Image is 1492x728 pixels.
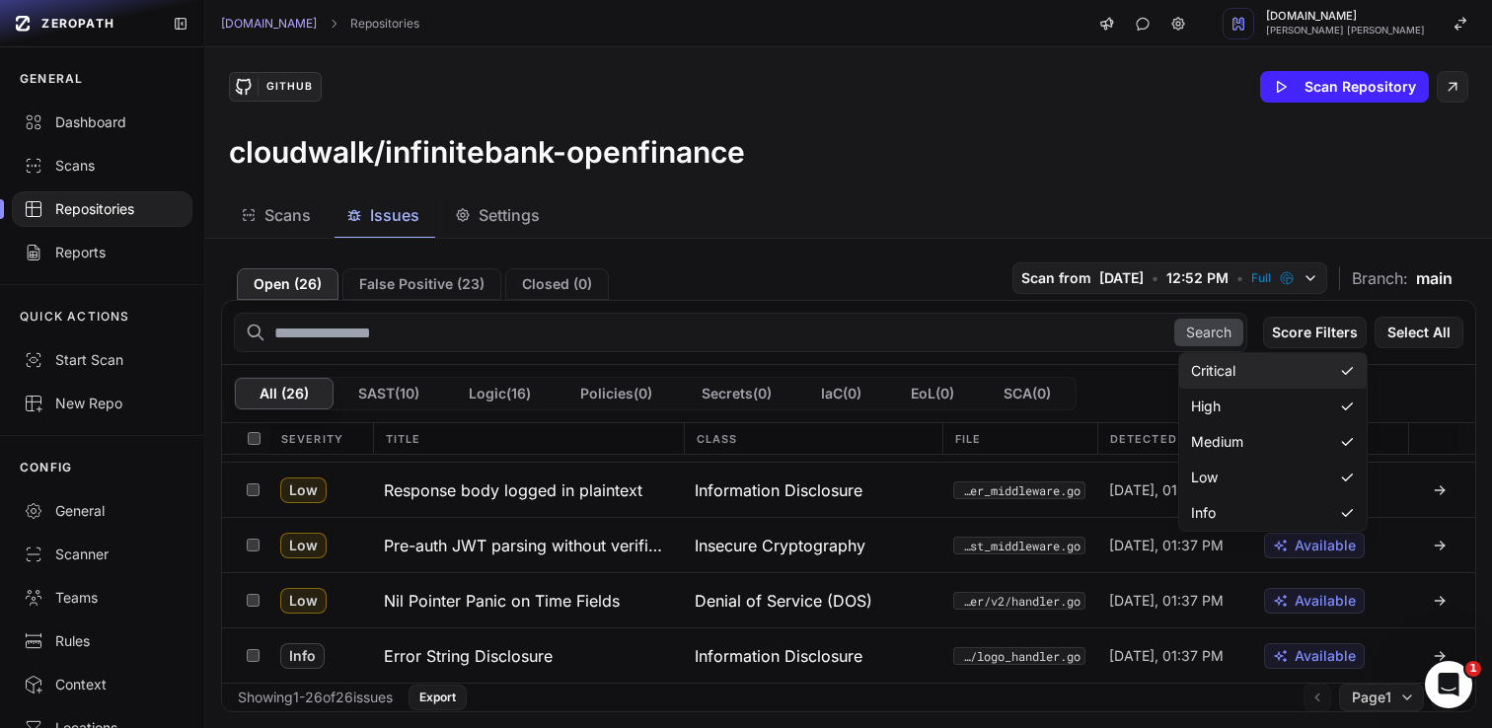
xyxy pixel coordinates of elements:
[280,477,327,503] span: Low
[222,627,1475,683] div: Info Error String Disclosure Information Disclosure internal/infinitepay/handler/logo_handler.go ...
[684,423,942,454] div: Class
[370,203,419,227] span: Issues
[222,572,1475,627] div: Low Nil Pointer Panic on Time Fields Denial of Service (DOS) internal/open_monitoring/discovery/h...
[1109,646,1224,666] span: [DATE], 01:37 PM
[1191,397,1221,416] span: High
[221,16,419,32] nav: breadcrumb
[695,644,862,668] span: Information Disclosure
[372,463,683,517] button: Response body logged in plaintext
[229,134,745,170] h3: cloudwalk/infinitebank-openfinance
[235,378,334,409] button: All (26)
[1191,432,1243,452] span: Medium
[372,573,683,627] button: Nil Pointer Panic on Time Fields
[1191,361,1235,381] span: Critical
[1109,480,1224,500] span: [DATE], 01:37 PM
[24,112,181,132] div: Dashboard
[222,462,1475,517] div: Low Response body logged in plaintext Information Disclosure internal/shared/middleware/response_...
[1295,536,1356,555] span: Available
[1295,591,1356,611] span: Available
[24,394,181,413] div: New Repo
[1266,26,1425,36] span: [PERSON_NAME] [PERSON_NAME]
[886,378,979,409] button: EoL(0)
[41,16,114,32] span: ZEROPATH
[384,644,553,668] h3: Error String Disclosure
[695,589,872,613] span: Denial of Service (DOS)
[1236,268,1243,288] span: •
[280,643,325,669] span: Info
[1109,591,1224,611] span: [DATE], 01:37 PM
[24,588,181,608] div: Teams
[20,309,130,325] p: QUICK ACTIONS
[695,478,862,502] span: Information Disclosure
[953,592,1084,610] button: internal/open_monitoring/discovery/handler/v2/handler.go
[24,545,181,564] div: Scanner
[1352,688,1391,707] span: Page 1
[1166,268,1229,288] span: 12:52 PM
[942,423,1097,454] div: File
[20,71,83,87] p: GENERAL
[24,631,181,651] div: Rules
[1174,319,1243,346] button: Search
[444,378,556,409] button: Logic(16)
[373,423,684,454] div: Title
[8,8,157,39] a: ZEROPATH
[796,378,886,409] button: IaC(0)
[1021,268,1091,288] span: Scan from
[222,517,1475,572] div: Low Pre-auth JWT parsing without verification enables DoS and log poisoning Insecure Cryptography...
[953,537,1084,554] button: internal/shared/middleware/process_request_middleware.go
[1191,468,1218,487] span: Low
[24,350,181,370] div: Start Scan
[1012,262,1327,294] button: Scan from [DATE] • 12:52 PM • Full
[1266,11,1425,22] span: [DOMAIN_NAME]
[1263,317,1367,348] button: Score Filters
[677,378,796,409] button: Secrets(0)
[280,588,327,614] span: Low
[264,203,311,227] span: Scans
[1152,268,1158,288] span: •
[372,628,683,683] button: Error String Disclosure
[1465,661,1481,677] span: 1
[1260,71,1429,103] button: Scan Repository
[695,534,865,557] span: Insecure Cryptography
[20,460,72,475] p: CONFIG
[1099,268,1144,288] span: [DATE]
[269,423,373,454] div: Severity
[342,268,501,300] button: False Positive (23)
[1416,266,1453,290] span: main
[479,203,540,227] span: Settings
[505,268,609,300] button: Closed (0)
[280,533,327,558] span: Low
[24,156,181,176] div: Scans
[24,199,181,219] div: Repositories
[384,589,620,613] h3: Nil Pointer Panic on Time Fields
[24,501,181,521] div: General
[384,478,642,502] h3: Response body logged in plaintext
[1178,352,1368,532] div: Score Filters
[556,378,677,409] button: Policies(0)
[953,481,1084,499] button: internal/shared/middleware/response_parser_middleware.go
[24,675,181,694] div: Context
[327,17,340,31] svg: chevron right,
[24,243,181,262] div: Reports
[237,268,338,300] button: Open (26)
[409,685,467,710] button: Export
[238,688,393,707] div: Showing 1 - 26 of 26 issues
[979,378,1076,409] button: SCA(0)
[350,16,419,32] a: Repositories
[258,78,321,96] div: GitHub
[1191,503,1216,523] span: Info
[1425,661,1472,708] iframe: Intercom live chat
[1097,423,1252,454] div: Detected
[953,647,1084,665] button: internal/infinitepay/handler/logo_handler.go
[1352,266,1408,290] span: Branch:
[384,534,671,557] h3: Pre-auth JWT parsing without verification enables DoS and log poisoning
[221,16,317,32] a: [DOMAIN_NAME]
[1339,684,1424,711] button: Page1
[1251,270,1271,286] span: Full
[1295,646,1356,666] span: Available
[1109,536,1224,555] span: [DATE], 01:37 PM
